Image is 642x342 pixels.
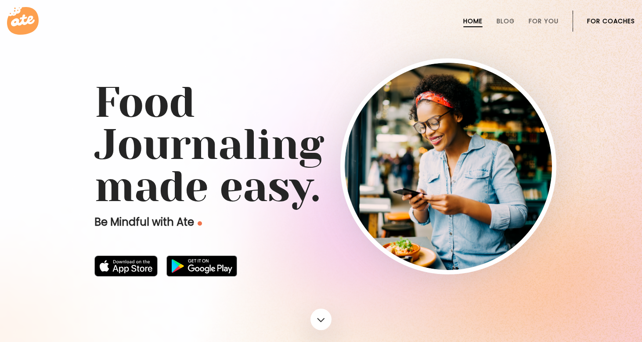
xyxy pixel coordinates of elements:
[94,215,340,229] p: Be Mindful with Ate
[587,18,635,25] a: For Coaches
[166,256,237,277] img: badge-download-google.png
[497,18,515,25] a: Blog
[529,18,559,25] a: For You
[94,82,548,208] h1: Food Journaling made easy.
[94,256,158,277] img: badge-download-apple.svg
[463,18,483,25] a: Home
[345,63,552,270] img: home-hero-img-rounded.png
